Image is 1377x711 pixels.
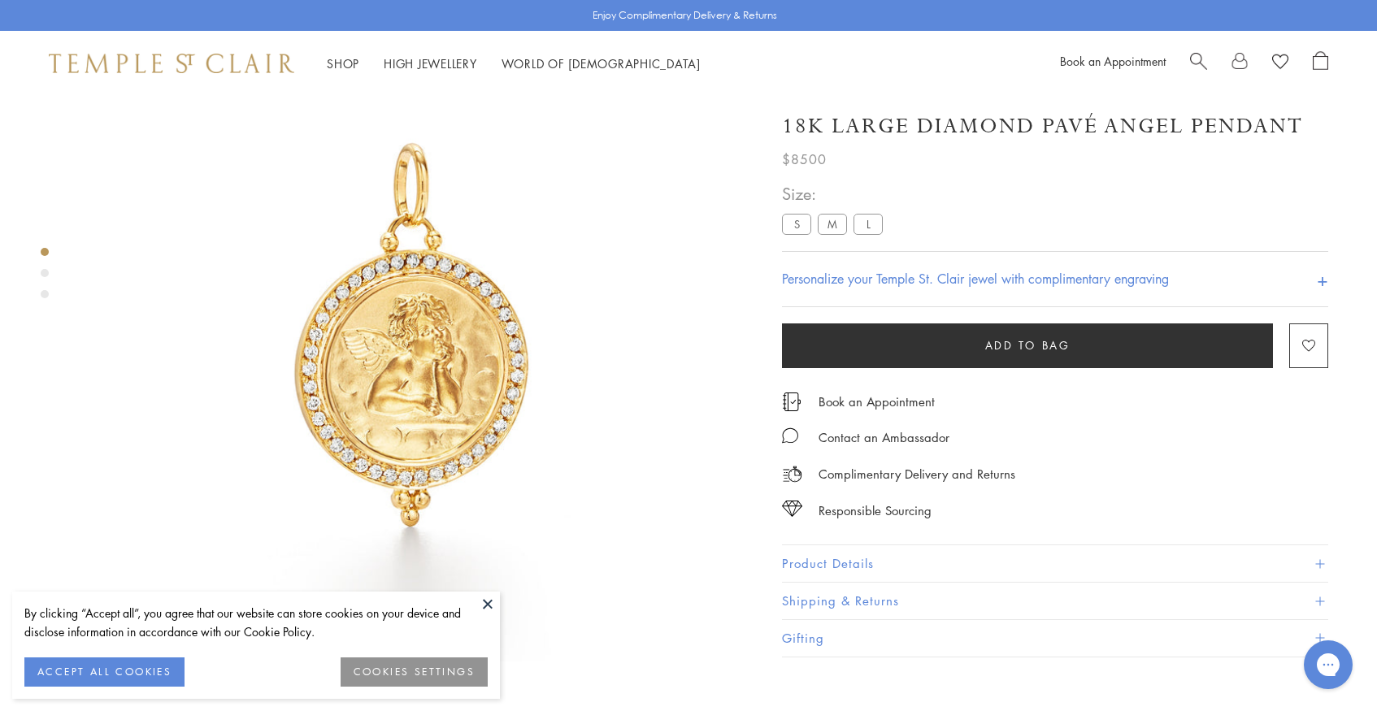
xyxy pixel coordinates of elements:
[327,55,359,72] a: ShopShop
[854,214,883,234] label: L
[24,604,488,641] div: By clicking “Accept all”, you agree that our website can store cookies on your device and disclos...
[818,214,847,234] label: M
[819,392,935,410] a: Book an Appointment
[819,464,1015,484] p: Complimentary Delivery and Returns
[782,620,1328,657] button: Gifting
[502,55,701,72] a: World of [DEMOGRAPHIC_DATA]World of [DEMOGRAPHIC_DATA]
[341,657,488,687] button: COOKIES SETTINGS
[24,657,185,687] button: ACCEPT ALL COOKIES
[782,269,1169,288] h4: Personalize your Temple St. Clair jewel with complimentary engraving
[985,336,1071,354] span: Add to bag
[1317,264,1328,294] h4: +
[782,392,801,411] img: icon_appointment.svg
[819,427,949,448] div: Contact an Ambassador
[782,149,827,170] span: $8500
[384,55,477,72] a: High JewelleryHigh Jewellery
[782,214,811,234] label: S
[782,464,802,484] img: icon_delivery.svg
[782,583,1328,619] button: Shipping & Returns
[49,54,294,73] img: Temple St. Clair
[593,7,777,24] p: Enjoy Complimentary Delivery & Returns
[782,112,1303,141] h1: 18K Large Diamond Pavé Angel Pendant
[1060,53,1166,69] a: Book an Appointment
[819,501,932,521] div: Responsible Sourcing
[1272,51,1288,76] a: View Wishlist
[41,244,49,311] div: Product gallery navigation
[782,427,798,444] img: MessageIcon-01_2.svg
[1296,635,1361,695] iframe: Gorgias live chat messenger
[782,323,1273,368] button: Add to bag
[1190,51,1207,76] a: Search
[1313,51,1328,76] a: Open Shopping Bag
[782,180,889,207] span: Size:
[782,501,802,517] img: icon_sourcing.svg
[782,546,1328,583] button: Product Details
[327,54,701,74] nav: Main navigation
